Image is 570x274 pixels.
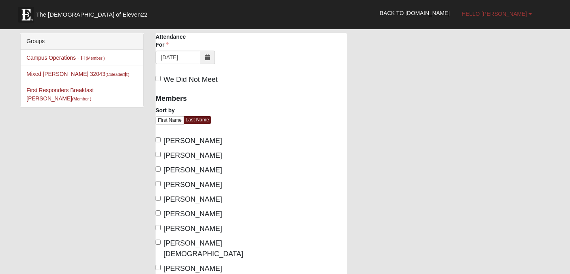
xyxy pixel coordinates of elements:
input: [PERSON_NAME][DEMOGRAPHIC_DATA] [156,240,161,245]
a: First Name [156,116,184,125]
span: [PERSON_NAME] [163,210,222,218]
span: Hello [PERSON_NAME] [462,11,527,17]
input: We Did Not Meet [156,76,161,81]
a: Last Name [184,116,211,124]
span: [PERSON_NAME][DEMOGRAPHIC_DATA] [163,239,243,258]
a: Back to [DOMAIN_NAME] [374,3,456,23]
span: We Did Not Meet [163,76,218,83]
label: Sort by [156,106,175,114]
small: (Member ) [85,56,104,60]
input: [PERSON_NAME] [156,225,161,230]
div: Groups [21,33,143,50]
input: [PERSON_NAME] [156,196,161,201]
label: Attendance For [156,33,194,49]
span: The [DEMOGRAPHIC_DATA] of Eleven22 [36,11,147,19]
span: [PERSON_NAME] [163,137,222,145]
span: [PERSON_NAME] [163,181,222,189]
a: First Responders Breakfast [PERSON_NAME](Member ) [27,87,94,102]
input: [PERSON_NAME] [156,152,161,157]
input: [PERSON_NAME] [156,166,161,172]
span: [PERSON_NAME] [163,151,222,159]
input: [PERSON_NAME] [156,210,161,215]
h4: Members [156,94,245,103]
small: (Member ) [72,96,91,101]
input: [PERSON_NAME] [156,137,161,142]
a: Mixed [PERSON_NAME] 32043(Coleader) [27,71,129,77]
small: (Coleader ) [105,72,129,77]
span: [PERSON_NAME] [163,195,222,203]
img: Eleven22 logo [18,7,34,23]
a: Hello [PERSON_NAME] [456,4,538,24]
a: The [DEMOGRAPHIC_DATA] of Eleven22 [14,3,173,23]
span: [PERSON_NAME] [163,166,222,174]
a: Campus Operations - FI(Member ) [27,55,105,61]
input: [PERSON_NAME] [156,181,161,186]
span: [PERSON_NAME] [163,225,222,232]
